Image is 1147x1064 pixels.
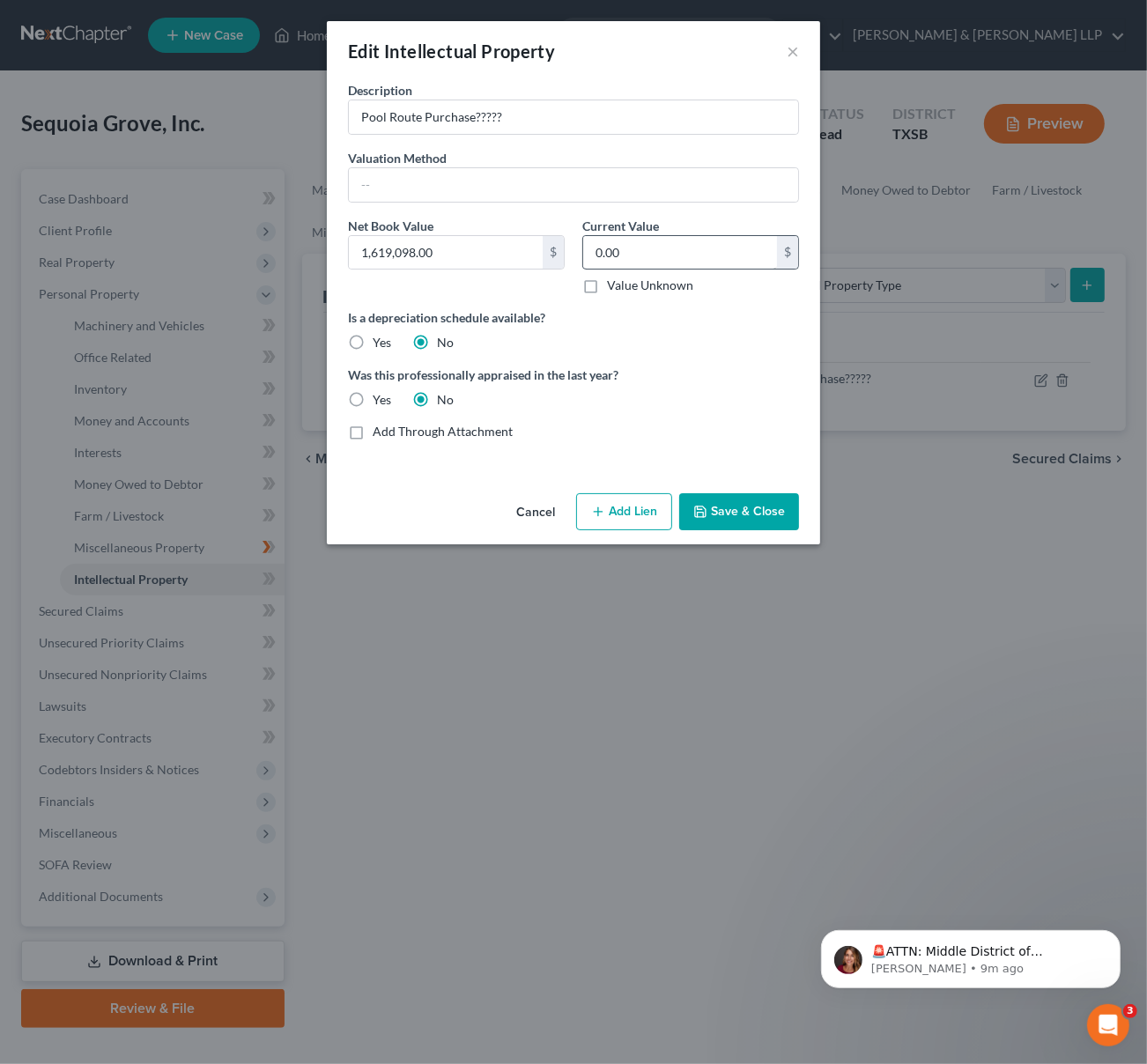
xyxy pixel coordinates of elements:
[348,149,447,167] label: Valuation Method
[1087,1004,1129,1046] iframe: Intercom live chat
[607,277,693,294] label: Value Unknown
[787,41,799,62] button: ×
[437,334,454,351] label: No
[583,236,777,270] input: 0.00
[348,366,799,384] label: Was this professionally appraised in the last year?
[679,493,799,530] button: Save & Close
[349,168,798,202] input: --
[777,236,798,270] div: $
[373,334,391,351] label: Yes
[348,308,799,327] label: Is a depreciation schedule available?
[437,391,454,409] label: No
[348,39,555,63] div: Edit Intellectual Property
[373,391,391,409] label: Yes
[1123,1004,1137,1018] span: 3
[348,81,412,100] label: Description
[348,217,433,235] label: Net Book Value
[576,493,672,530] button: Add Lien
[349,236,543,270] input: 0.00
[795,893,1147,1016] iframe: Intercom notifications message
[543,236,564,270] div: $
[502,495,569,530] button: Cancel
[373,423,513,440] label: Add Through Attachment
[349,100,798,134] input: Describe...
[582,217,659,235] label: Current Value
